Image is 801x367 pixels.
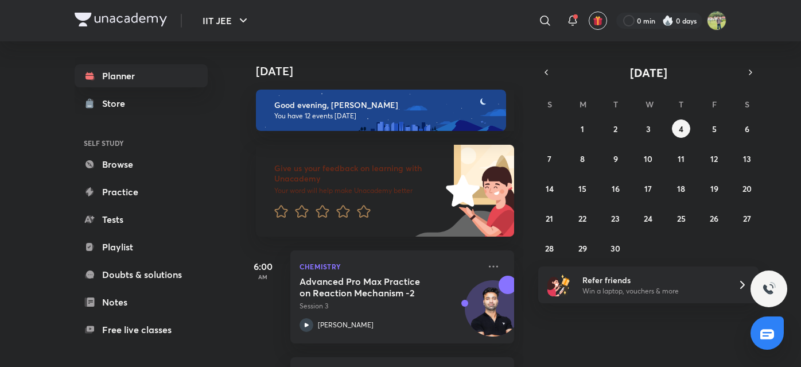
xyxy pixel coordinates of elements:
[738,179,756,198] button: September 20, 2025
[75,235,208,258] a: Playlist
[672,149,690,168] button: September 11, 2025
[573,149,592,168] button: September 8, 2025
[582,286,724,296] p: Win a laptop, vouchers & more
[573,179,592,198] button: September 15, 2025
[578,213,586,224] abbr: September 22, 2025
[407,145,514,237] img: feedback_image
[75,153,208,176] a: Browse
[274,111,496,121] p: You have 12 events [DATE]
[546,183,554,194] abbr: September 14, 2025
[738,119,756,138] button: September 6, 2025
[712,99,717,110] abbr: Friday
[707,11,726,30] img: KRISH JINDAL
[745,99,749,110] abbr: Saturday
[712,123,717,134] abbr: September 5, 2025
[611,243,620,254] abbr: September 30, 2025
[75,13,167,29] a: Company Logo
[705,149,724,168] button: September 12, 2025
[612,183,620,194] abbr: September 16, 2025
[672,179,690,198] button: September 18, 2025
[589,11,607,30] button: avatar
[240,273,286,280] p: AM
[613,123,617,134] abbr: September 2, 2025
[75,208,208,231] a: Tests
[581,123,584,134] abbr: September 1, 2025
[541,179,559,198] button: September 14, 2025
[644,153,652,164] abbr: September 10, 2025
[547,273,570,296] img: referral
[300,260,480,273] p: Chemistry
[545,243,554,254] abbr: September 28, 2025
[606,149,625,168] button: September 9, 2025
[743,153,751,164] abbr: September 13, 2025
[639,149,658,168] button: September 10, 2025
[240,260,286,273] h5: 6:00
[75,291,208,314] a: Notes
[710,183,718,194] abbr: September 19, 2025
[75,64,208,87] a: Planner
[573,209,592,227] button: September 22, 2025
[662,15,674,26] img: streak
[606,179,625,198] button: September 16, 2025
[102,96,132,110] div: Store
[613,99,618,110] abbr: Tuesday
[554,64,742,80] button: [DATE]
[672,209,690,227] button: September 25, 2025
[196,9,257,32] button: IIT JEE
[644,213,652,224] abbr: September 24, 2025
[606,239,625,257] button: September 30, 2025
[300,301,480,311] p: Session 3
[75,13,167,26] img: Company Logo
[679,99,683,110] abbr: Thursday
[580,153,585,164] abbr: September 8, 2025
[677,183,685,194] abbr: September 18, 2025
[300,276,442,299] h5: Advanced Pro Max Practice on Reaction Mechanism -2
[738,149,756,168] button: September 13, 2025
[678,153,685,164] abbr: September 11, 2025
[630,65,667,80] span: [DATE]
[541,149,559,168] button: September 7, 2025
[573,119,592,138] button: September 1, 2025
[639,179,658,198] button: September 17, 2025
[75,318,208,341] a: Free live classes
[705,179,724,198] button: September 19, 2025
[611,213,620,224] abbr: September 23, 2025
[582,274,724,286] h6: Refer friends
[745,123,749,134] abbr: September 6, 2025
[762,282,776,296] img: ttu
[578,183,586,194] abbr: September 15, 2025
[274,100,496,110] h6: Good evening, [PERSON_NAME]
[606,209,625,227] button: September 23, 2025
[75,133,208,153] h6: SELF STUDY
[672,119,690,138] button: September 4, 2025
[274,186,442,195] p: Your word will help make Unacademy better
[705,209,724,227] button: September 26, 2025
[274,163,442,184] h6: Give us your feedback on learning with Unacademy
[580,99,586,110] abbr: Monday
[710,213,718,224] abbr: September 26, 2025
[743,213,751,224] abbr: September 27, 2025
[75,92,208,115] a: Store
[593,16,603,26] img: avatar
[256,90,506,131] img: evening
[644,183,652,194] abbr: September 17, 2025
[465,287,520,342] img: Avatar
[677,213,686,224] abbr: September 25, 2025
[742,183,752,194] abbr: September 20, 2025
[710,153,718,164] abbr: September 12, 2025
[679,123,683,134] abbr: September 4, 2025
[75,180,208,203] a: Practice
[547,153,551,164] abbr: September 7, 2025
[75,263,208,286] a: Doubts & solutions
[541,239,559,257] button: September 28, 2025
[705,119,724,138] button: September 5, 2025
[547,99,552,110] abbr: Sunday
[738,209,756,227] button: September 27, 2025
[613,153,618,164] abbr: September 9, 2025
[646,123,651,134] abbr: September 3, 2025
[573,239,592,257] button: September 29, 2025
[639,209,658,227] button: September 24, 2025
[256,64,526,78] h4: [DATE]
[541,209,559,227] button: September 21, 2025
[546,213,553,224] abbr: September 21, 2025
